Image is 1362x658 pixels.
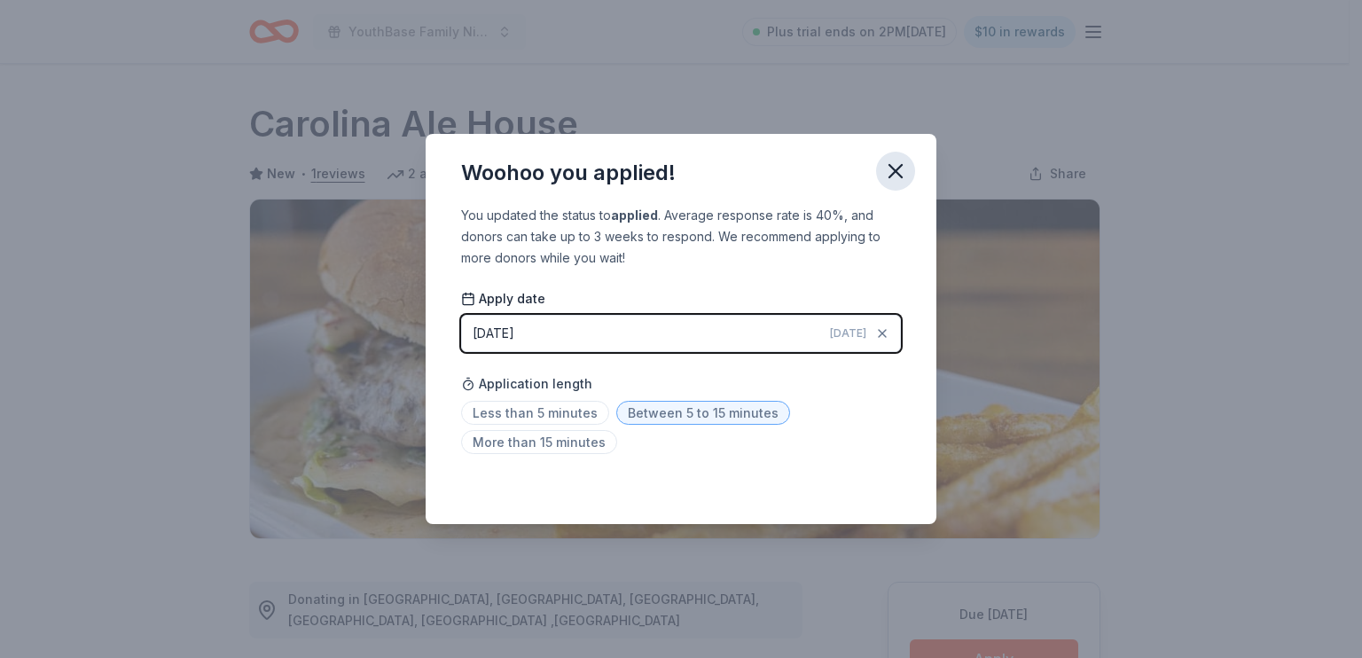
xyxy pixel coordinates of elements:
span: [DATE] [830,326,866,341]
div: [DATE] [473,323,514,344]
div: Woohoo you applied! [461,159,676,187]
span: Less than 5 minutes [461,401,609,425]
div: You updated the status to . Average response rate is 40%, and donors can take up to 3 weeks to re... [461,205,901,269]
span: Between 5 to 15 minutes [616,401,790,425]
span: More than 15 minutes [461,430,617,454]
button: [DATE][DATE] [461,315,901,352]
b: applied [611,208,658,223]
span: Application length [461,373,592,395]
span: Apply date [461,290,545,308]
